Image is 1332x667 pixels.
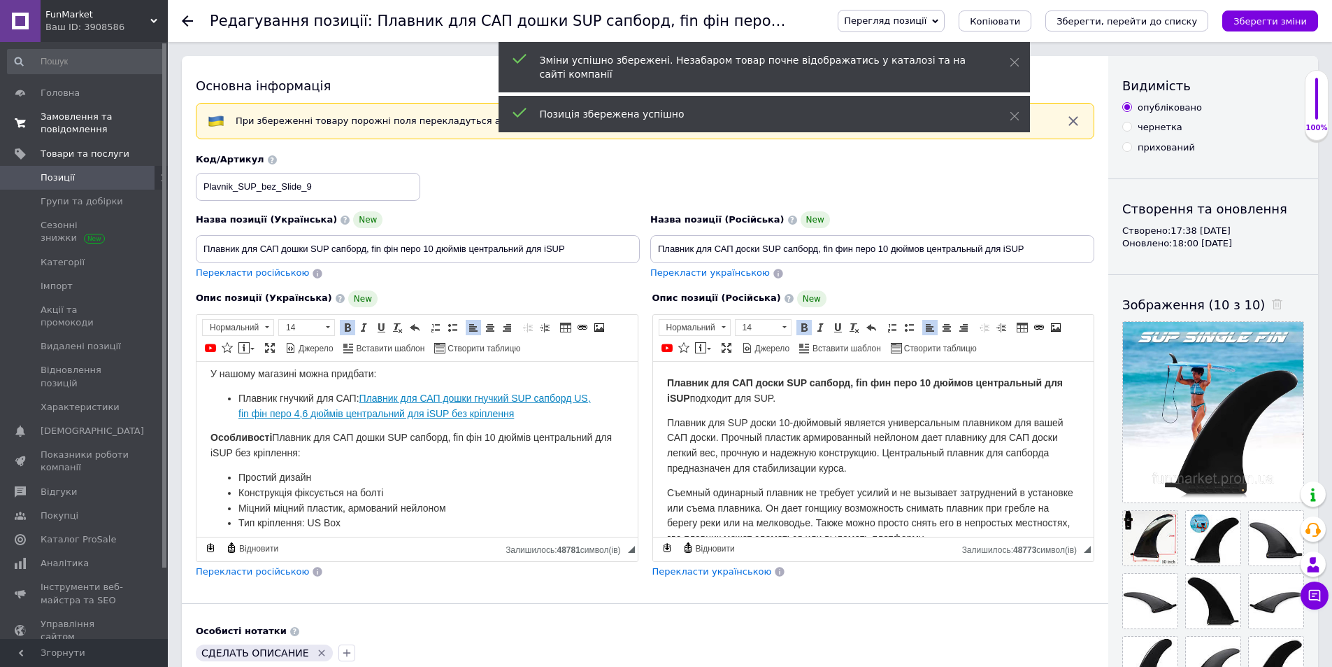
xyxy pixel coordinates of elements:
a: По центру [482,320,498,335]
div: Створено: 17:38 [DATE] [1122,225,1304,237]
span: Съемный одинарный плавник не требует усилий и не вызывает затруднений в установке или съема плавн... [14,125,420,182]
a: Вставити іконку [220,340,235,356]
span: Перекласти російською [196,566,309,577]
h1: Редагування позиції: Плавник для САП дошки SUP сапборд, fin фін перо 10 дюймів центральний для iS... [210,13,1146,29]
b: Особисті нотатки [196,626,287,636]
span: Товари та послуги [41,148,129,160]
div: прихований [1138,141,1195,154]
a: Повернути (Ctrl+Z) [407,320,422,335]
a: Вставити/видалити нумерований список [428,320,443,335]
div: 100% Якість заповнення [1305,70,1329,141]
span: Перекласти російською [196,267,309,278]
div: опубліковано [1138,101,1202,114]
span: Замовлення та повідомлення [41,111,129,136]
span: подходит для SUP. [14,15,410,42]
span: Головна [41,87,80,99]
strong: Особливості [14,70,76,81]
span: Відгуки [41,486,77,498]
span: Сезонні знижки [41,219,129,244]
span: Створити таблицю [902,343,977,355]
i: Зберегти зміни [1233,16,1307,27]
span: Назва позиції (Російська) [650,214,785,225]
a: Вставити повідомлення [693,340,713,356]
span: Плавник для SUP доски 10-дюймовый является универсальным плавником для вашей САП доски. Прочный п... [14,55,410,112]
a: Джерело [740,340,792,356]
span: 14 [279,320,321,335]
img: :flag-ua: [208,113,224,129]
a: Нормальний [659,319,731,336]
a: 14 [735,319,792,336]
div: Позиція збережена успішно [540,107,975,121]
span: Міцний міцний пластик, армований нейлоном [42,141,250,152]
a: Повернути (Ctrl+Z) [864,320,879,335]
span: Конструкція фіксується на болті [42,125,187,136]
input: Пошук [7,49,165,74]
span: 48781 [557,545,580,555]
span: Плавник для САП дошки SUP сапборд, fin фін 10 дюймів центральний для iSUP без кріплення: [14,70,415,97]
span: 48773 [1013,545,1036,555]
span: Характеристики [41,401,120,414]
a: Вставити/видалити маркований список [445,320,460,335]
a: Збільшити відступ [537,320,552,335]
div: Повернутися назад [182,15,193,27]
a: Курсив (Ctrl+I) [813,320,829,335]
div: Створення та оновлення [1122,200,1304,218]
button: Зберегти зміни [1222,10,1318,31]
span: Опис позиції (Українська) [196,293,332,303]
a: Додати відео з YouTube [203,340,218,356]
div: Основна інформація [196,77,1094,94]
a: Збільшити відступ [994,320,1009,335]
div: чернетка [1138,121,1182,134]
a: Жирний (Ctrl+B) [796,320,812,335]
span: Створити таблицю [445,343,520,355]
button: Копіювати [959,10,1031,31]
a: Вставити/видалити нумерований список [885,320,900,335]
div: Ваш ID: 3908586 [45,21,168,34]
span: СДЕЛАТЬ ОПИСАНИЕ [201,647,309,659]
a: Вставити повідомлення [236,340,257,356]
a: Створити таблицю [889,340,979,356]
a: Видалити форматування [847,320,862,335]
a: Відновити [680,540,737,556]
a: По правому краю [499,320,515,335]
span: Копіювати [970,16,1020,27]
span: New [353,211,382,228]
span: New [801,211,830,228]
span: Показники роботи компанії [41,449,129,474]
span: Групи та добірки [41,195,123,208]
span: Тип кріплення: US Box [42,155,144,167]
a: Зробити резервну копію зараз [203,540,218,556]
a: Жирний (Ctrl+B) [340,320,355,335]
span: Назва позиції (Українська) [196,214,337,225]
input: Наприклад, H&M жіноча сукня зелена 38 розмір вечірня максі з блискітками [196,235,640,263]
a: Вставити/Редагувати посилання (Ctrl+L) [575,320,590,335]
span: [DEMOGRAPHIC_DATA] [41,425,144,437]
a: Видалити форматування [390,320,406,335]
span: Відновити [694,543,735,555]
div: Кiлькiсть символiв [506,542,627,555]
a: Курсив (Ctrl+I) [357,320,372,335]
span: Нормальний [659,320,717,335]
i: Зберегти, перейти до списку [1057,16,1197,27]
a: Зробити резервну копію зараз [659,540,675,556]
span: Акції та промокоди [41,304,129,329]
body: Редактор, 7304EB95-AA1B-49BA-8108-EE71177929A4 [14,14,427,451]
svg: Видалити мітку [316,647,327,659]
span: Перекласти українською [652,566,772,577]
span: Імпорт [41,280,73,293]
span: Плавник гнучкий для САП: [42,31,394,57]
input: Наприклад, H&M жіноча сукня зелена 38 розмір вечірня максі з блискітками [650,235,1094,263]
a: По лівому краю [466,320,481,335]
strong: Плавник для САП доски SUP сапборд, fin фин перо 10 дюймов центральный для iSUP [14,15,410,42]
button: Зберегти, перейти до списку [1045,10,1208,31]
a: Таблиця [1015,320,1030,335]
a: Максимізувати [262,340,278,356]
span: Позиції [41,171,75,184]
a: Створити таблицю [432,340,522,356]
span: Джерело [296,343,334,355]
a: Вставити шаблон [797,340,883,356]
a: 14 [278,319,335,336]
a: Вставити шаблон [341,340,427,356]
a: Зображення [1048,320,1064,335]
a: По лівому краю [922,320,938,335]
